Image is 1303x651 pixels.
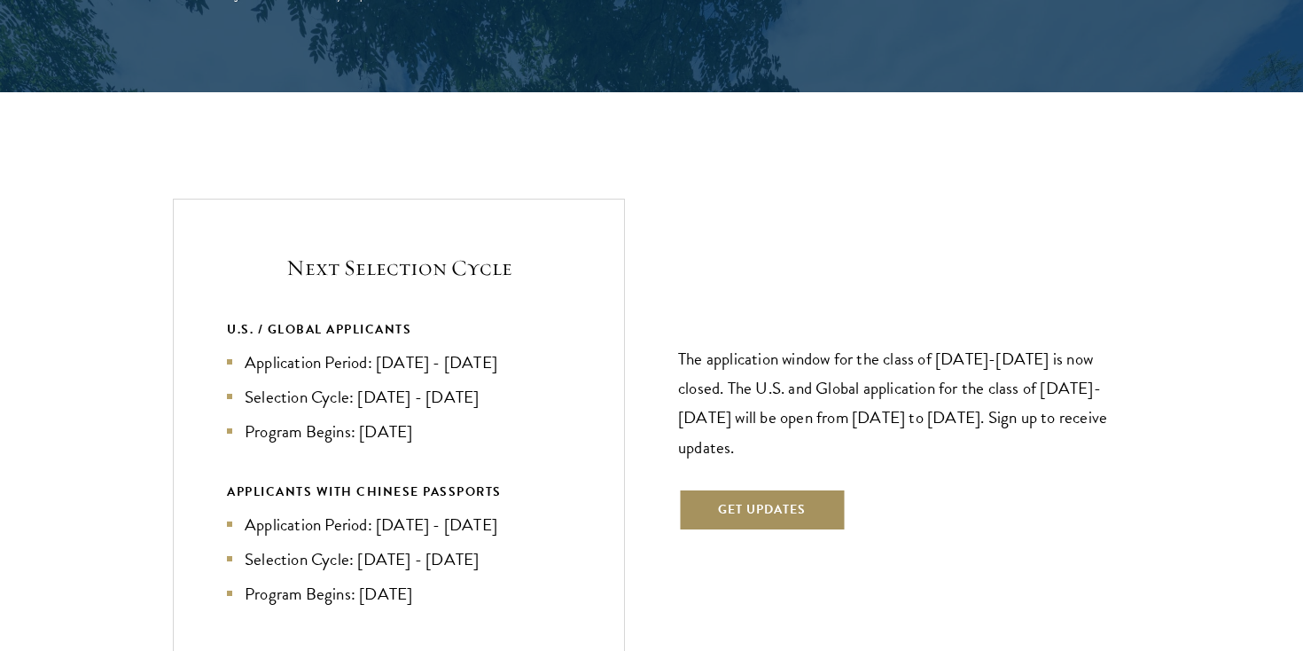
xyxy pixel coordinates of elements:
[227,581,571,607] li: Program Begins: [DATE]
[678,489,846,531] button: Get Updates
[227,318,571,341] div: U.S. / GLOBAL APPLICANTS
[227,349,571,375] li: Application Period: [DATE] - [DATE]
[678,344,1130,461] p: The application window for the class of [DATE]-[DATE] is now closed. The U.S. and Global applicat...
[227,419,571,444] li: Program Begins: [DATE]
[227,384,571,410] li: Selection Cycle: [DATE] - [DATE]
[227,481,571,503] div: APPLICANTS WITH CHINESE PASSPORTS
[227,546,571,572] li: Selection Cycle: [DATE] - [DATE]
[227,253,571,283] h5: Next Selection Cycle
[227,512,571,537] li: Application Period: [DATE] - [DATE]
